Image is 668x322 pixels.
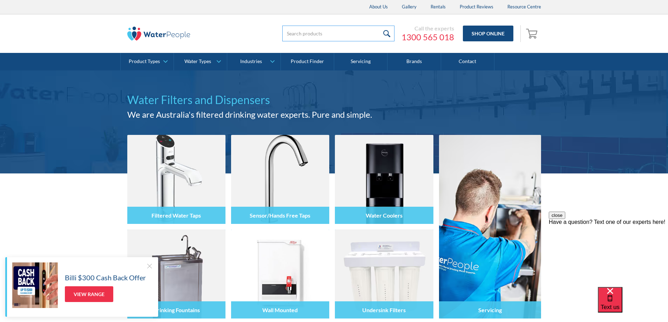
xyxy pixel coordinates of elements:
[129,59,160,64] div: Product Types
[227,53,280,70] a: Industries
[262,307,298,313] h4: Wall Mounted
[281,53,334,70] a: Product Finder
[478,307,502,313] h4: Servicing
[387,53,441,70] a: Brands
[65,286,113,302] a: View Range
[366,212,403,219] h4: Water Coolers
[240,59,262,64] div: Industries
[12,262,58,308] img: Billi $300 Cash Back Offer
[250,212,310,219] h4: Sensor/Hands Free Taps
[174,53,227,70] a: Water Types
[151,212,201,219] h4: Filtered Water Taps
[439,135,541,318] a: Servicing
[362,307,406,313] h4: Undersink Filters
[441,53,494,70] a: Contact
[598,287,668,322] iframe: podium webchat widget bubble
[282,26,394,41] input: Search products
[127,135,225,224] img: Filtered Water Taps
[549,212,668,296] iframe: podium webchat widget prompt
[335,229,433,318] img: Undersink Filters
[524,25,541,42] a: Open empty cart
[402,25,454,32] div: Call the experts
[65,272,146,283] h5: Billi $300 Cash Back Offer
[121,53,174,70] a: Product Types
[231,229,329,318] img: Wall Mounted
[127,229,225,318] img: Drinking Fountains
[334,53,387,70] a: Servicing
[463,26,513,41] a: Shop Online
[184,59,211,64] div: Water Types
[153,307,200,313] h4: Drinking Fountains
[231,135,329,224] img: Sensor/Hands Free Taps
[526,28,539,39] img: shopping cart
[127,27,190,41] img: The Water People
[402,32,454,42] a: 1300 565 018
[335,135,433,224] img: Water Coolers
